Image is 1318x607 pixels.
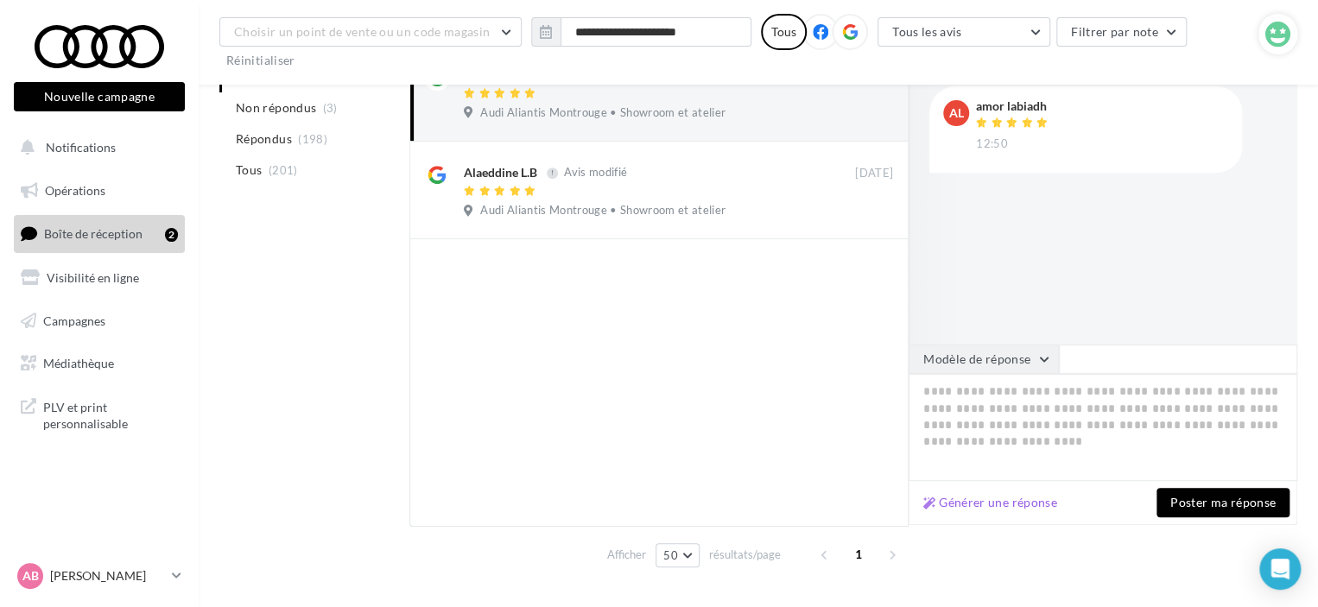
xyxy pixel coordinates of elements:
span: Choisir un point de vente ou un code magasin [234,24,490,39]
div: 2 [165,228,178,242]
span: Médiathèque [43,356,114,370]
p: [PERSON_NAME] [50,567,165,585]
span: Boîte de réception [44,226,143,241]
button: Filtrer par note [1056,17,1187,47]
button: Choisir un point de vente ou un code magasin [219,17,522,47]
button: Réinitialiser [219,50,302,71]
a: Opérations [10,173,188,209]
button: Tous les avis [878,17,1050,47]
a: PLV et print personnalisable [10,389,188,439]
span: Répondus [236,130,292,148]
button: Poster ma réponse [1156,488,1289,517]
span: Tous les avis [892,24,962,39]
a: Boîte de réception2 [10,215,188,252]
div: Alaeddine L.B [464,164,537,181]
a: Campagnes [10,303,188,339]
a: AB [PERSON_NAME] [14,560,185,592]
span: Avis modifié [564,166,627,180]
span: résultats/page [709,547,781,563]
span: (3) [323,101,338,115]
span: Afficher [607,547,646,563]
span: Visibilité en ligne [47,270,139,285]
span: Campagnes [43,313,105,327]
button: Nouvelle campagne [14,82,185,111]
span: 50 [663,548,678,562]
a: Médiathèque [10,345,188,382]
span: 12:50 [976,136,1008,152]
span: (198) [298,132,327,146]
button: Notifications [10,130,181,166]
span: 1 [845,541,872,568]
div: Open Intercom Messenger [1259,548,1301,590]
span: al [949,104,964,122]
span: Tous [236,161,262,179]
a: Visibilité en ligne [10,260,188,296]
span: PLV et print personnalisable [43,395,178,433]
button: Modèle de réponse [909,345,1059,374]
span: Opérations [45,183,105,198]
div: amor labiadh [976,100,1052,112]
span: Audi Aliantis Montrouge • Showroom et atelier [480,105,726,121]
span: AB [22,567,39,585]
span: Non répondus [236,99,316,117]
button: 50 [656,543,700,567]
span: [DATE] [855,166,893,181]
span: Notifications [46,140,116,155]
span: Audi Aliantis Montrouge • Showroom et atelier [480,203,726,218]
span: (201) [269,163,298,177]
div: Tous [761,14,807,50]
button: Générer une réponse [916,492,1064,513]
